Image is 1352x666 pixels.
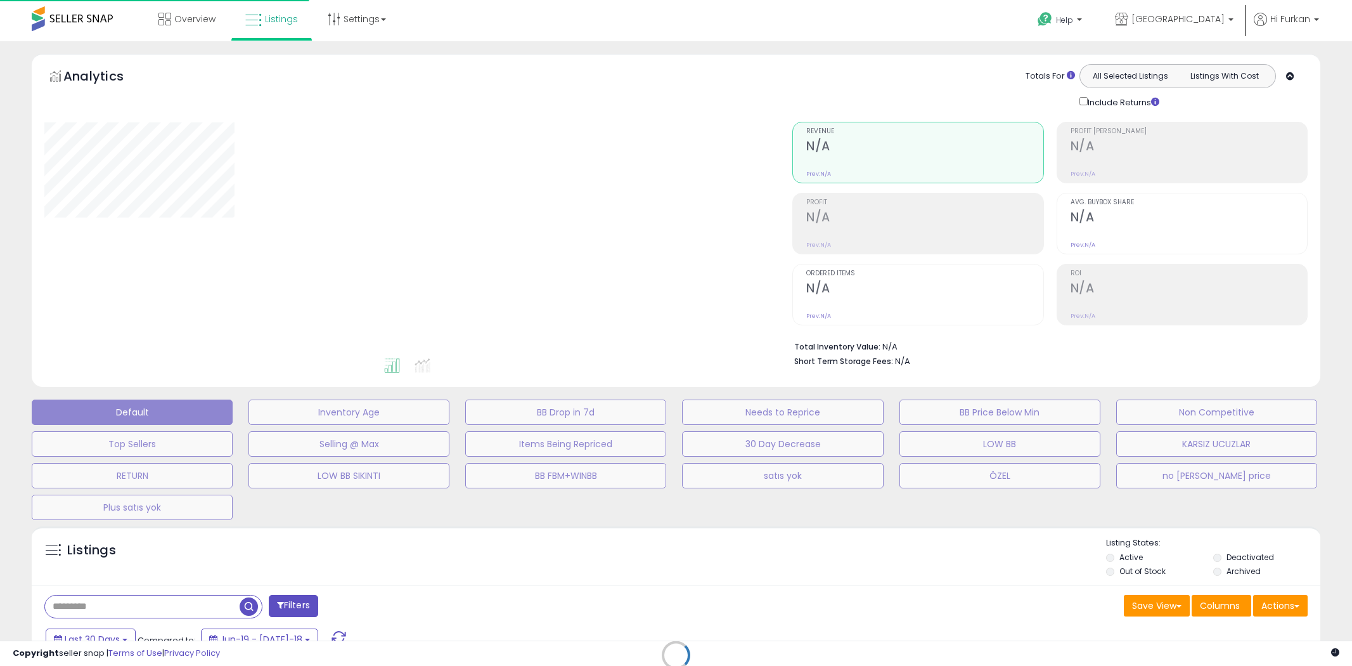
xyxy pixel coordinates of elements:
[1056,15,1073,25] span: Help
[1116,463,1317,488] button: no [PERSON_NAME] price
[248,400,449,425] button: Inventory Age
[1254,13,1319,41] a: Hi Furkan
[465,431,666,457] button: Items Being Repriced
[13,647,59,659] strong: Copyright
[1116,431,1317,457] button: KARSIZ UCUZLAR
[682,431,883,457] button: 30 Day Decrease
[1131,13,1225,25] span: [GEOGRAPHIC_DATA]
[13,648,220,660] div: seller snap | |
[1071,281,1307,298] h2: N/A
[682,463,883,488] button: satıs yok
[1071,270,1307,277] span: ROI
[174,13,216,25] span: Overview
[794,356,893,367] b: Short Term Storage Fees:
[1083,68,1178,84] button: All Selected Listings
[899,431,1100,457] button: LOW BB
[1116,400,1317,425] button: Non Competitive
[248,431,449,457] button: Selling @ Max
[1071,210,1307,227] h2: N/A
[32,495,233,520] button: Plus satıs yok
[806,241,831,249] small: Prev: N/A
[806,128,1043,135] span: Revenue
[265,13,298,25] span: Listings
[465,463,666,488] button: BB FBM+WINBB
[682,400,883,425] button: Needs to Reprice
[806,210,1043,227] h2: N/A
[1026,70,1075,82] div: Totals For
[806,139,1043,156] h2: N/A
[1270,13,1310,25] span: Hi Furkan
[806,170,831,178] small: Prev: N/A
[1037,11,1053,27] i: Get Help
[1071,199,1307,206] span: Avg. Buybox Share
[1071,241,1095,249] small: Prev: N/A
[465,400,666,425] button: BB Drop in 7d
[1027,2,1095,41] a: Help
[1177,68,1272,84] button: Listings With Cost
[1071,139,1307,156] h2: N/A
[63,67,148,88] h5: Analytics
[899,400,1100,425] button: BB Price Below Min
[794,338,1298,353] li: N/A
[794,341,880,352] b: Total Inventory Value:
[248,463,449,488] button: LOW BB SIKINTI
[806,270,1043,277] span: Ordered Items
[32,463,233,488] button: RETURN
[1071,170,1095,178] small: Prev: N/A
[1071,128,1307,135] span: Profit [PERSON_NAME]
[806,312,831,320] small: Prev: N/A
[806,281,1043,298] h2: N/A
[32,400,233,425] button: Default
[1071,312,1095,320] small: Prev: N/A
[32,431,233,457] button: Top Sellers
[1070,95,1175,109] div: Include Returns
[895,355,910,367] span: N/A
[806,199,1043,206] span: Profit
[899,463,1100,488] button: ÖZEL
